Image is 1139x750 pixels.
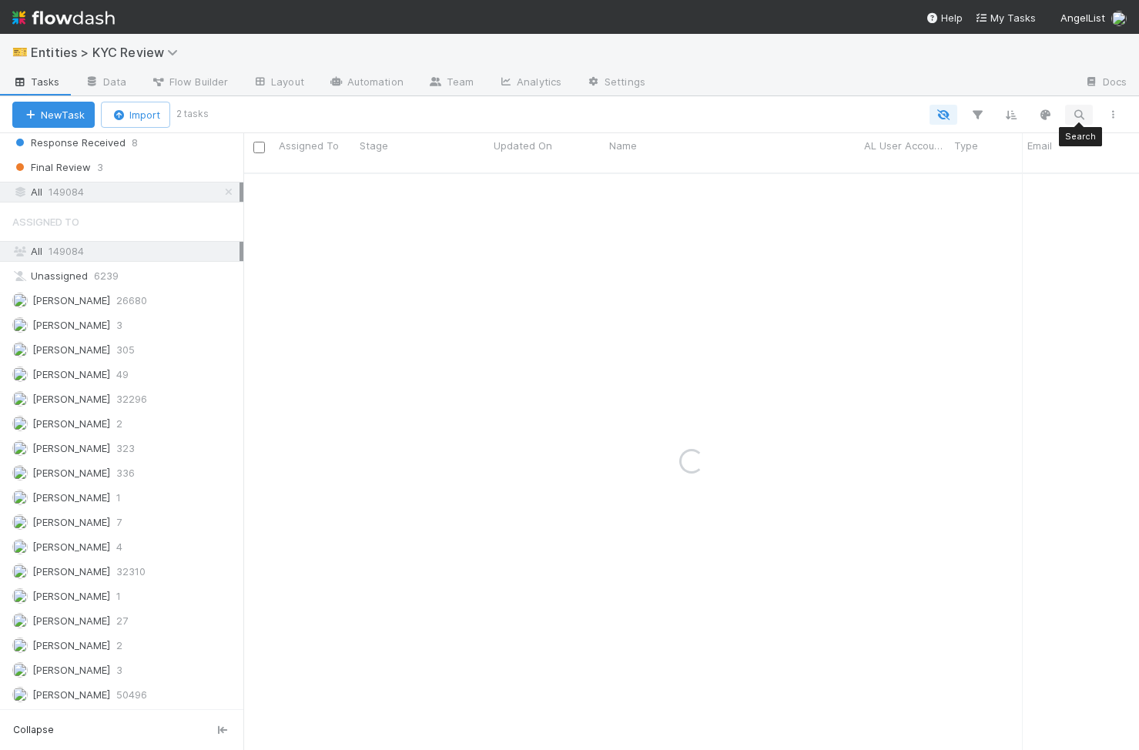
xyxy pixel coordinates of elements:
span: [PERSON_NAME] [32,664,110,676]
span: Updated On [494,138,552,153]
img: avatar_1a1d5361-16dd-4910-a949-020dcd9f55a3.png [12,465,28,480]
img: avatar_e0ab5a02-4425-4644-8eca-231d5bcccdf4.png [12,440,28,456]
span: 27 [116,611,128,631]
span: AngelList [1060,12,1105,24]
span: [PERSON_NAME] [32,294,110,306]
span: 49 [116,365,129,384]
span: [PERSON_NAME] [32,393,110,405]
span: 32296 [116,390,147,409]
img: avatar_7d83f73c-397d-4044-baf2-bb2da42e298f.png [1111,11,1127,26]
span: 26680 [116,291,147,310]
span: [PERSON_NAME] [32,467,110,479]
img: avatar_6177bb6d-328c-44fd-b6eb-4ffceaabafa4.png [12,588,28,604]
img: avatar_cea4b3df-83b6-44b5-8b06-f9455c333edc.png [12,367,28,382]
span: 7 [116,513,122,532]
span: Stage [360,138,388,153]
button: Import [101,102,170,128]
span: [PERSON_NAME] [32,614,110,627]
span: Email [1027,138,1052,153]
a: Flow Builder [139,71,240,95]
span: [PERSON_NAME] [32,319,110,331]
a: Layout [240,71,317,95]
span: Name [609,138,637,153]
span: 8 [132,133,138,152]
span: [PERSON_NAME] [32,442,110,454]
span: Type [954,138,978,153]
span: [PERSON_NAME] [32,417,110,430]
span: 149084 [49,182,84,202]
a: Automation [317,71,416,95]
span: [PERSON_NAME] [32,688,110,701]
span: Flow Builder [151,74,228,89]
small: 2 tasks [176,107,209,121]
span: Collapse [13,723,54,737]
img: avatar_8e0a024e-b700-4f9f-aecf-6f1e79dccd3c.png [12,539,28,554]
img: avatar_ec94f6e9-05c5-4d36-a6c8-d0cea77c3c29.png [12,564,28,579]
span: Final Review [12,158,91,177]
a: Settings [574,71,658,95]
span: 3 [116,316,122,335]
img: avatar_04c93a9d-6392-4423-b69d-d0825afb0a62.png [12,317,28,333]
span: 149084 [49,245,84,257]
span: [PERSON_NAME] [32,368,110,380]
span: Assigned To [12,206,79,237]
a: Data [72,71,139,95]
img: avatar_7d83f73c-397d-4044-baf2-bb2da42e298f.png [12,687,28,702]
span: 32310 [116,562,146,581]
a: Analytics [486,71,574,95]
img: avatar_04f2f553-352a-453f-b9fb-c6074dc60769.png [12,416,28,431]
span: 50496 [116,685,147,705]
div: All [12,242,240,261]
div: All [12,182,240,202]
span: 1 [116,587,121,606]
span: 2 [116,636,122,655]
img: logo-inverted-e16ddd16eac7371096b0.svg [12,5,115,31]
a: Team [416,71,486,95]
a: Docs [1072,71,1139,95]
span: 3 [116,661,122,680]
span: AL User Account Name [864,138,946,153]
img: avatar_5bf5c33b-3139-4939-a495-cbf9fc6ebf7e.png [12,514,28,530]
span: Response Received [12,133,126,152]
a: My Tasks [975,10,1036,25]
span: 1 [116,488,121,507]
span: [PERSON_NAME] [32,491,110,504]
span: My Tasks [975,12,1036,24]
div: Help [926,10,963,25]
span: Entities > KYC Review [31,45,186,60]
img: avatar_d09e8430-1d8b-44c4-a904-3b532533fd15.png [12,613,28,628]
span: 4 [116,537,122,557]
img: avatar_d8fc9ee4-bd1b-4062-a2a8-84feb2d97839.png [12,342,28,357]
span: 6239 [94,266,119,286]
span: [PERSON_NAME] [32,565,110,578]
span: 305 [116,340,135,360]
span: [PERSON_NAME] [32,343,110,356]
img: avatar_7b0351f6-39c4-4668-adeb-4af921ef5777.png [12,490,28,505]
span: Tasks [12,74,60,89]
span: [PERSON_NAME] [32,639,110,651]
img: avatar_cd4e5e5e-3003-49e5-bc76-fd776f359de9.png [12,638,28,653]
span: [PERSON_NAME] [32,541,110,553]
input: Toggle All Rows Selected [253,142,265,153]
button: NewTask [12,102,95,128]
img: avatar_d6b50140-ca82-482e-b0bf-854821fc5d82.png [12,293,28,308]
span: 3 [97,158,103,177]
span: 2 [116,414,122,434]
img: avatar_c6c9a18c-a1dc-4048-8eac-219674057138.png [12,662,28,678]
span: 🎫 [12,45,28,59]
span: 323 [116,439,135,458]
span: [PERSON_NAME] [32,590,110,602]
span: Assigned To [279,138,339,153]
img: avatar_73a733c5-ce41-4a22-8c93-0dca612da21e.png [12,391,28,407]
span: 336 [116,464,135,483]
span: [PERSON_NAME] [32,516,110,528]
div: Unassigned [12,266,240,286]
